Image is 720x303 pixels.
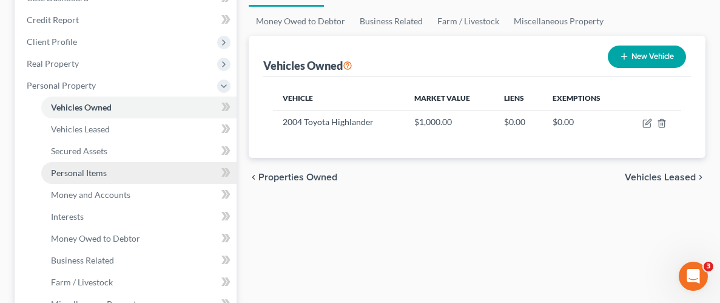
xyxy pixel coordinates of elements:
a: Vehicles Owned [41,97,237,118]
a: Secured Assets [41,140,237,162]
iframe: Intercom live chat [679,262,708,291]
span: Vehicles Owned [51,102,112,112]
span: 3 [704,262,713,271]
th: Exemptions [543,86,623,111]
td: 2004 Toyota Highlander [273,111,405,134]
a: Money Owed to Debtor [41,228,237,250]
a: Interests [41,206,237,228]
button: chevron_left Properties Owned [249,172,337,182]
button: Vehicles Leased chevron_right [625,172,705,182]
span: Farm / Livestock [51,277,113,287]
a: Money Owed to Debtor [249,7,352,36]
i: chevron_left [249,172,258,182]
span: Money and Accounts [51,189,130,200]
span: Client Profile [27,36,77,47]
a: Vehicles Leased [41,118,237,140]
a: Personal Items [41,162,237,184]
th: Vehicle [273,86,405,111]
a: Farm / Livestock [41,271,237,293]
span: Business Related [51,255,114,265]
span: Credit Report [27,15,79,25]
a: Miscellaneous Property [506,7,611,36]
span: Real Property [27,58,79,69]
span: Personal Property [27,80,96,90]
span: Vehicles Leased [625,172,696,182]
span: Personal Items [51,168,107,178]
div: Vehicles Owned [263,58,352,73]
a: Credit Report [17,9,237,31]
td: $0.00 [543,111,623,134]
th: Liens [494,86,543,111]
span: Vehicles Leased [51,124,110,134]
a: Farm / Livestock [430,7,506,36]
span: Interests [51,211,84,222]
a: Money and Accounts [41,184,237,206]
i: chevron_right [696,172,705,182]
a: Business Related [41,250,237,271]
a: Business Related [352,7,430,36]
span: Money Owed to Debtor [51,233,140,243]
span: Properties Owned [258,172,337,182]
td: $1,000.00 [405,111,494,134]
td: $0.00 [494,111,543,134]
button: New Vehicle [608,46,686,68]
th: Market Value [405,86,494,111]
span: Secured Assets [51,146,107,156]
